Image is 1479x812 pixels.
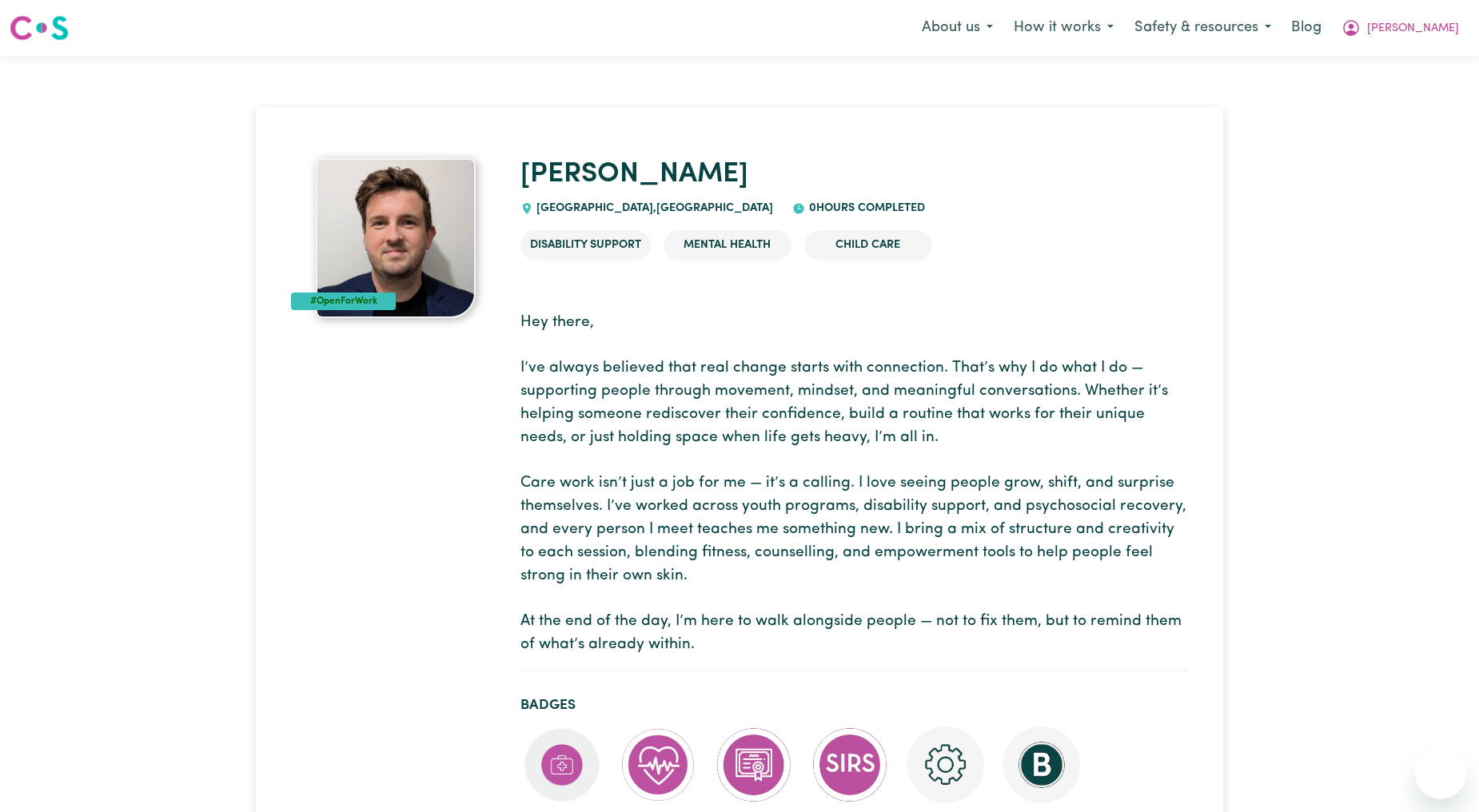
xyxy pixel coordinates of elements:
a: [PERSON_NAME] [520,161,748,189]
li: Disability Support [520,230,651,261]
img: Alex [316,158,476,318]
span: [PERSON_NAME] [1367,20,1459,38]
img: Care and support worker has completed CPR Certification [620,726,696,803]
img: Care and support worker has completed First Aid Certification [524,726,600,803]
a: Blog [1282,10,1331,46]
iframe: Button to launch messaging window [1415,748,1466,799]
button: My Account [1331,11,1469,45]
li: Child care [804,230,932,261]
img: CS Academy: Serious Incident Reporting Scheme course completed [811,726,888,803]
span: 0 hours completed [805,202,925,214]
img: CS Academy: Careseekers Onboarding course completed [907,726,984,803]
span: [GEOGRAPHIC_DATA] , [GEOGRAPHIC_DATA] [533,202,774,214]
p: Hey there, I’ve always believed that real change starts with connection. That’s why I do what I d... [520,312,1188,657]
li: Mental Health [664,230,791,261]
img: CS Academy: Aged Care Quality Standards & Code of Conduct course completed [716,726,792,803]
a: Careseekers logo [10,10,69,46]
button: Safety & resources [1124,11,1282,45]
a: Alex's profile picture'#OpenForWork [291,158,500,318]
img: CS Academy: Boundaries in care and support work course completed [1003,726,1080,803]
button: How it works [1003,11,1124,45]
h2: Badges [520,697,1188,714]
button: About us [911,11,1003,45]
img: Careseekers logo [10,14,69,42]
div: #OpenForWork [291,293,396,310]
